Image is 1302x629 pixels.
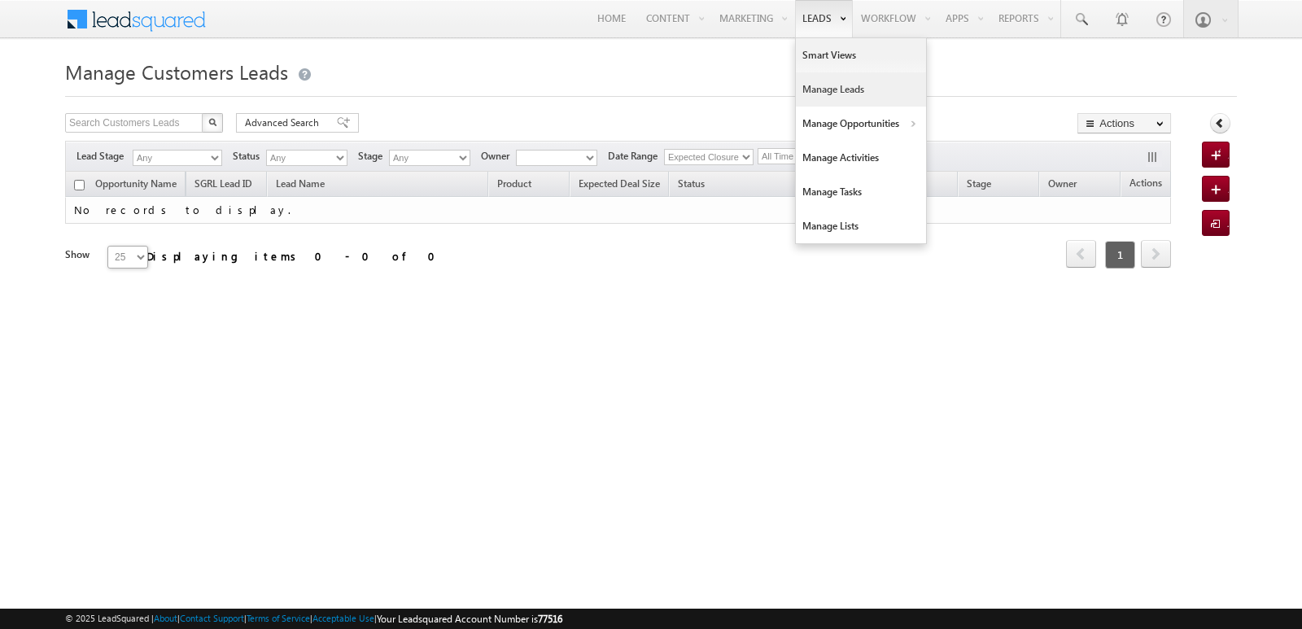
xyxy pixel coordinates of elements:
[670,175,713,196] a: Status
[233,149,266,164] span: Status
[245,116,324,130] span: Advanced Search
[497,177,531,190] span: Product
[1066,240,1096,268] span: prev
[1121,174,1170,195] span: Actions
[1105,241,1135,269] span: 1
[95,177,177,190] span: Opportunity Name
[65,611,562,627] span: © 2025 LeadSquared | | | | |
[87,175,185,196] a: Opportunity Name
[268,175,333,196] span: Lead Name
[65,247,94,262] div: Show
[796,38,926,72] a: Smart Views
[1141,242,1171,268] a: next
[247,613,310,623] a: Terms of Service
[74,180,85,190] input: Check all records
[146,247,445,265] div: Displaying items 0 - 0 of 0
[65,59,288,85] span: Manage Customers Leads
[1048,177,1077,190] span: Owner
[377,613,562,625] span: Your Leadsquared Account Number is
[76,149,130,164] span: Lead Stage
[796,141,926,175] a: Manage Activities
[481,149,516,164] span: Owner
[796,72,926,107] a: Manage Leads
[570,175,668,196] a: Expected Deal Size
[967,177,991,190] span: Stage
[608,149,664,164] span: Date Range
[154,613,177,623] a: About
[312,613,374,623] a: Acceptable Use
[186,175,260,196] a: SGRL Lead ID
[1066,242,1096,268] a: prev
[194,177,252,190] span: SGRL Lead ID
[796,175,926,209] a: Manage Tasks
[180,613,244,623] a: Contact Support
[1141,240,1171,268] span: next
[796,107,926,141] a: Manage Opportunities
[65,197,1171,224] td: No records to display.
[208,118,216,126] img: Search
[538,613,562,625] span: 77516
[1077,113,1171,133] button: Actions
[959,175,999,196] a: Stage
[796,209,926,243] a: Manage Lists
[579,177,660,190] span: Expected Deal Size
[358,149,389,164] span: Stage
